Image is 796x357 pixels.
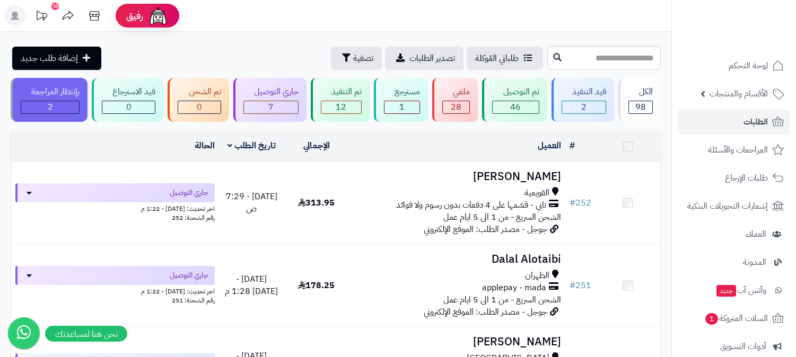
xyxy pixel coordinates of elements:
a: قيد التنفيذ 2 [549,78,616,122]
span: طلبات الإرجاع [725,171,768,185]
a: الطلبات [678,109,790,135]
span: 178.25 [298,279,335,292]
span: 1 [399,101,405,113]
a: المدونة [678,249,790,275]
span: طلباتي المُوكلة [475,52,519,65]
span: السلات المتروكة [704,311,768,326]
span: رفيق [126,10,143,22]
a: طلباتي المُوكلة [467,47,543,70]
div: 28 [443,101,469,113]
a: المراجعات والأسئلة [678,137,790,163]
span: لوحة التحكم [729,58,768,73]
div: الكل [628,86,653,98]
a: الإجمالي [303,139,330,152]
a: ملغي 28 [430,78,480,122]
span: الأقسام والمنتجات [710,86,768,101]
span: 46 [510,101,521,113]
a: تصدير الطلبات [385,47,463,70]
div: ملغي [442,86,470,98]
a: الحالة [195,139,215,152]
span: [DATE] - 7:29 ص [226,190,277,215]
span: 0 [197,101,202,113]
span: جوجل - مصدر الطلب: الموقع الإلكتروني [424,223,547,236]
div: تم التوصيل [492,86,539,98]
span: 0 [126,101,132,113]
a: طلبات الإرجاع [678,165,790,191]
a: بإنتظار المراجعة 2 [8,78,90,122]
span: # [570,279,575,292]
a: السلات المتروكة1 [678,306,790,331]
span: المراجعات والأسئلة [708,142,768,157]
a: الكل98 [616,78,663,122]
a: # [570,139,575,152]
span: 98 [635,101,646,113]
div: مسترجع [384,86,420,98]
a: لوحة التحكم [678,53,790,78]
button: تصفية [331,47,382,70]
span: 12 [336,101,346,113]
span: 7 [268,101,274,113]
span: رقم الشحنة: 251 [172,296,215,305]
div: اخر تحديث: [DATE] - 1:22 م [15,285,215,296]
h3: Dalal Alotaibi [353,253,561,265]
a: تم التوصيل 46 [480,78,549,122]
span: 2 [48,101,53,113]
span: تصفية [353,52,373,65]
div: 0 [102,101,155,113]
a: العميل [538,139,561,152]
span: العملاء [746,227,766,242]
a: تم التنفيذ 12 [309,78,372,122]
span: جوجل - مصدر الطلب: الموقع الإلكتروني [424,306,547,318]
div: قيد التنفيذ [562,86,606,98]
a: #252 [570,197,591,209]
img: logo-2.png [724,25,786,47]
div: تم التنفيذ [321,86,362,98]
span: [DATE] - [DATE] 1:28 م [225,273,278,298]
span: 28 [451,101,461,113]
span: # [570,197,575,209]
a: العملاء [678,221,790,247]
div: بإنتظار المراجعة [21,86,80,98]
span: applepay - mada [482,282,546,294]
span: الطلبات [743,114,768,129]
a: إشعارات التحويلات البنكية [678,193,790,219]
div: جاري التوصيل [243,86,299,98]
span: 313.95 [298,197,335,209]
span: جديد [716,285,736,297]
div: 46 [493,101,538,113]
a: تم الشحن 0 [165,78,231,122]
div: 12 [321,101,361,113]
img: ai-face.png [147,5,169,26]
span: الشحن السريع - من 1 الى 5 ايام عمل [443,293,561,306]
span: تصدير الطلبات [409,52,455,65]
a: مسترجع 1 [372,78,430,122]
span: جاري التوصيل [170,188,208,198]
a: جاري التوصيل 7 [231,78,309,122]
a: تاريخ الطلب [228,139,276,152]
div: اخر تحديث: [DATE] - 1:22 م [15,202,215,213]
span: وآتس آب [715,283,766,298]
span: الظهران [525,270,549,282]
span: تابي - قسّمها على 4 دفعات بدون رسوم ولا فوائد [396,199,546,211]
div: 7 [244,101,298,113]
div: 2 [21,101,79,113]
span: الشحن السريع - من 1 الى 5 ايام عمل [443,211,561,224]
span: 2 [581,101,587,113]
span: 1 [705,313,718,325]
span: إضافة طلب جديد [21,52,78,65]
a: قيد الاسترجاع 0 [90,78,165,122]
span: المدونة [743,255,766,270]
div: قيد الاسترجاع [102,86,155,98]
h3: [PERSON_NAME] [353,171,561,183]
a: وآتس آبجديد [678,278,790,303]
a: #251 [570,279,591,292]
div: 1 [384,101,419,113]
span: إشعارات التحويلات البنكية [687,199,768,213]
span: جاري التوصيل [170,270,208,281]
a: تحديثات المنصة [28,5,55,29]
div: 10 [51,3,59,10]
span: رقم الشحنة: 252 [172,213,215,222]
div: 0 [178,101,220,113]
div: 2 [562,101,606,113]
h3: [PERSON_NAME] [353,336,561,348]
